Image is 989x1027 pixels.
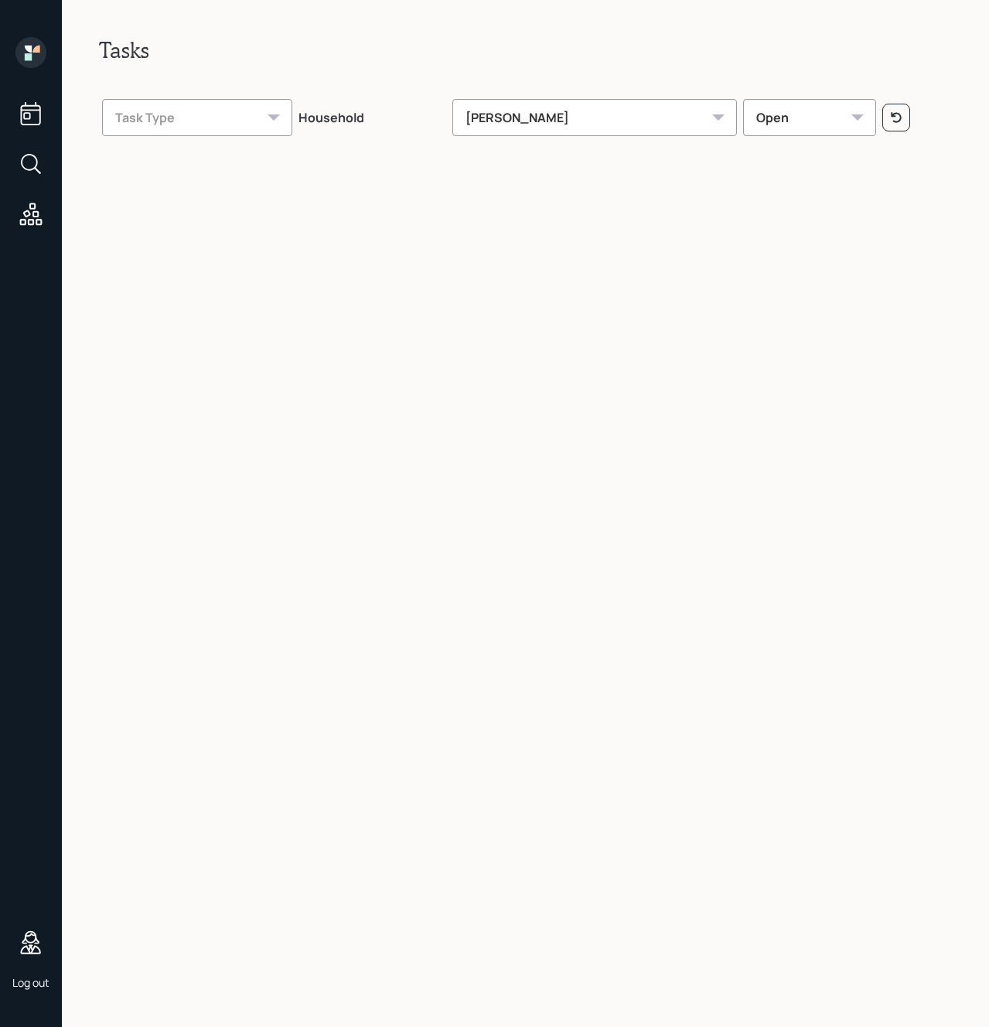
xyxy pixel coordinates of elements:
h2: Tasks [99,37,952,63]
div: [PERSON_NAME] [452,99,737,136]
div: Task Type [102,99,292,136]
th: Household [295,88,449,142]
div: Open [743,99,876,136]
div: Log out [12,975,49,990]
